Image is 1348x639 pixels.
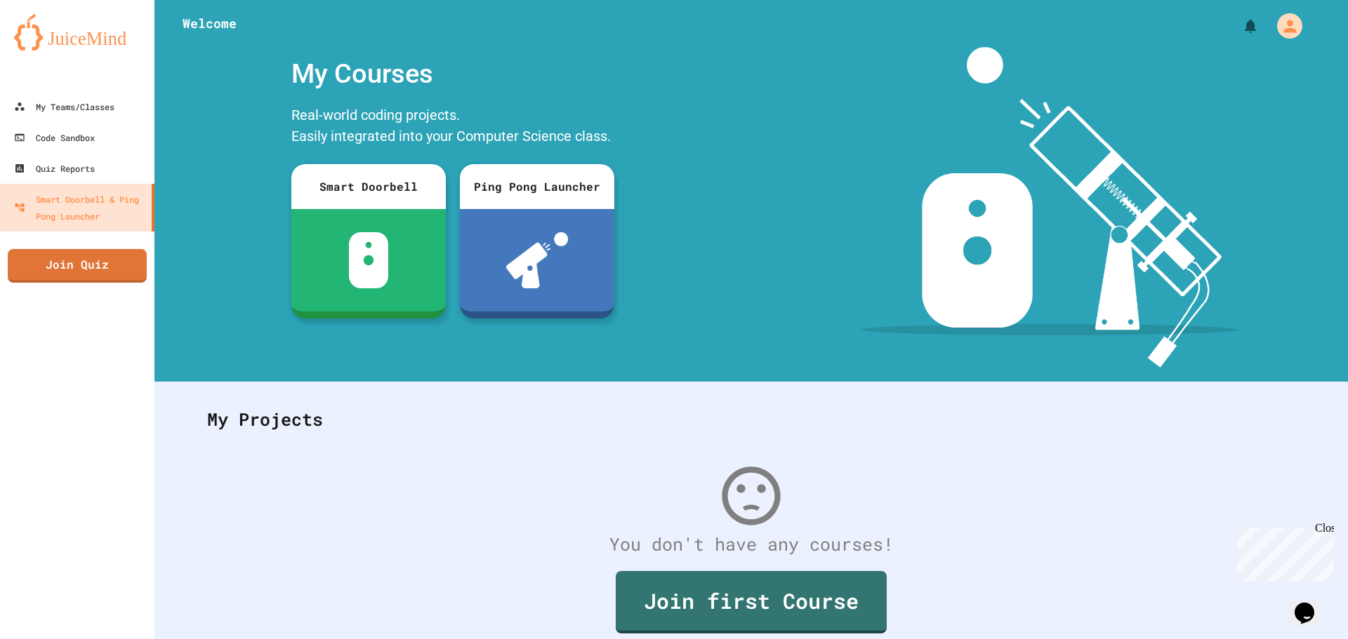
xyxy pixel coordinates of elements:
[284,101,621,154] div: Real-world coding projects. Easily integrated into your Computer Science class.
[291,164,446,209] div: Smart Doorbell
[14,129,95,146] div: Code Sandbox
[1216,14,1262,38] div: My Notifications
[349,232,389,288] img: sdb-white.svg
[506,232,569,288] img: ppl-with-ball.png
[14,98,114,115] div: My Teams/Classes
[193,392,1309,447] div: My Projects
[1262,10,1306,42] div: My Account
[616,571,887,633] a: Join first Course
[861,47,1238,368] img: banner-image-my-projects.png
[8,249,147,283] a: Join Quiz
[14,160,95,177] div: Quiz Reports
[14,191,146,224] div: Smart Doorbell & Ping Pong Launcher
[1231,522,1334,581] iframe: chat widget
[193,531,1309,558] div: You don't have any courses!
[1289,583,1334,625] iframe: chat widget
[14,14,140,51] img: logo-orange.svg
[6,6,97,89] div: Chat with us now!Close
[284,47,621,101] div: My Courses
[460,164,614,209] div: Ping Pong Launcher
